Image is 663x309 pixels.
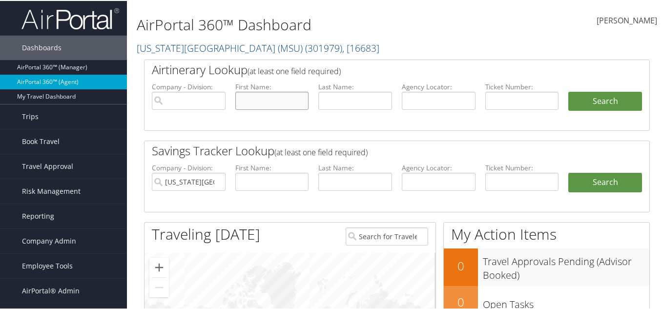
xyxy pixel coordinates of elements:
h1: My Action Items [444,223,649,244]
h2: 0 [444,257,478,273]
span: (at least one field required) [248,65,341,76]
span: Book Travel [22,128,60,153]
label: First Name: [235,162,309,172]
span: Trips [22,103,39,128]
span: (at least one field required) [274,146,368,157]
h3: Travel Approvals Pending (Advisor Booked) [483,249,649,281]
a: Search [568,172,642,191]
label: Company - Division: [152,162,226,172]
label: Agency Locator: [402,162,476,172]
a: 0Travel Approvals Pending (Advisor Booked) [444,247,649,285]
label: Ticket Number: [485,162,559,172]
label: Company - Division: [152,81,226,91]
span: AirPortal® Admin [22,278,80,302]
img: airportal-logo.png [21,6,119,29]
span: Risk Management [22,178,81,203]
span: , [ 16683 ] [342,41,379,54]
span: Employee Tools [22,253,73,277]
a: [US_STATE][GEOGRAPHIC_DATA] (MSU) [137,41,379,54]
a: [PERSON_NAME] [597,5,657,35]
span: Dashboards [22,35,62,59]
h2: Airtinerary Lookup [152,61,600,77]
button: Zoom out [149,277,169,296]
h2: Savings Tracker Lookup [152,142,600,158]
span: [PERSON_NAME] [597,14,657,25]
button: Search [568,91,642,110]
h1: Traveling [DATE] [152,223,260,244]
span: Company Admin [22,228,76,252]
input: search accounts [152,172,226,190]
span: Reporting [22,203,54,227]
span: ( 301979 ) [305,41,342,54]
h1: AirPortal 360™ Dashboard [137,14,484,34]
label: Last Name: [318,162,392,172]
label: Last Name: [318,81,392,91]
label: First Name: [235,81,309,91]
label: Agency Locator: [402,81,476,91]
button: Zoom in [149,257,169,276]
label: Ticket Number: [485,81,559,91]
input: Search for Traveler [346,227,428,245]
span: Travel Approval [22,153,73,178]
